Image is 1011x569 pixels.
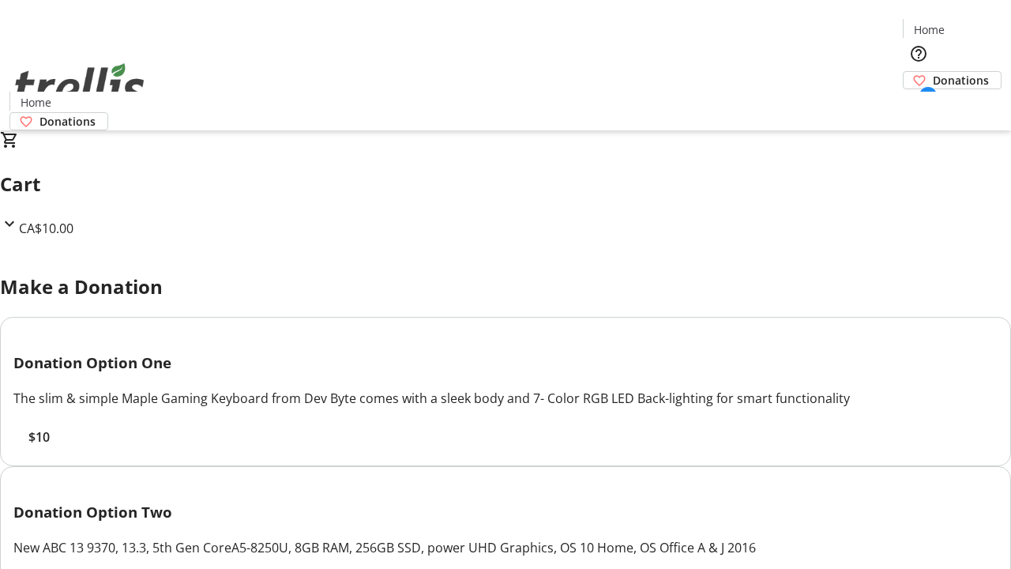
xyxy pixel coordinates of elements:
span: Home [21,94,51,111]
span: Donations [933,72,989,89]
h3: Donation Option Two [13,501,998,523]
a: Home [904,21,954,38]
span: $10 [28,428,50,447]
span: Home [914,21,945,38]
img: Orient E2E Organization wBa3285Z0h's Logo [9,46,150,125]
a: Donations [9,112,108,130]
div: New ABC 13 9370, 13.3, 5th Gen CoreA5-8250U, 8GB RAM, 256GB SSD, power UHD Graphics, OS 10 Home, ... [13,538,998,557]
div: The slim & simple Maple Gaming Keyboard from Dev Byte comes with a sleek body and 7- Color RGB LE... [13,389,998,408]
h3: Donation Option One [13,352,998,374]
span: CA$10.00 [19,220,73,237]
a: Home [10,94,61,111]
button: $10 [13,428,64,447]
a: Donations [903,71,1002,89]
span: Donations [39,113,96,130]
button: Help [903,38,934,70]
button: Cart [903,89,934,121]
